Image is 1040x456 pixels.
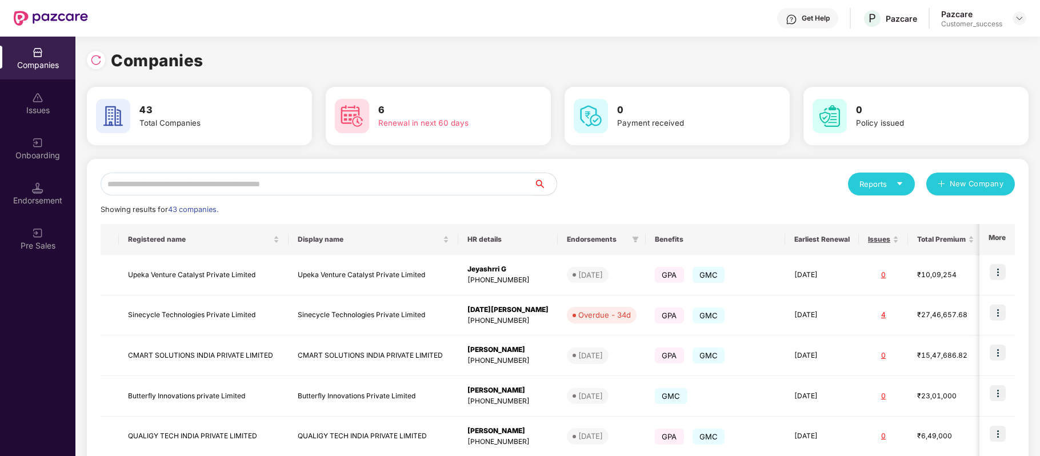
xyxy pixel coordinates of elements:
[289,255,458,295] td: Upeka Venture Catalyst Private Limited
[119,376,289,417] td: Butterfly Innovations private Limited
[990,426,1006,442] img: icon
[886,13,917,24] div: Pazcare
[896,180,903,187] span: caret-down
[578,350,603,361] div: [DATE]
[14,11,88,26] img: New Pazcare Logo
[693,267,725,283] span: GMC
[533,179,557,189] span: search
[578,390,603,402] div: [DATE]
[467,426,549,437] div: [PERSON_NAME]
[139,117,274,129] div: Total Companies
[467,315,549,326] div: [PHONE_NUMBER]
[869,11,876,25] span: P
[868,235,890,244] span: Issues
[533,173,557,195] button: search
[90,54,102,66] img: svg+xml;base64,PHN2ZyBpZD0iUmVsb2FkLTMyeDMyIiB4bWxucz0iaHR0cDovL3d3dy53My5vcmcvMjAwMC9zdmciIHdpZH...
[917,350,974,361] div: ₹15,47,686.82
[298,235,441,244] span: Display name
[32,227,43,239] img: svg+xml;base64,PHN2ZyB3aWR0aD0iMjAiIGhlaWdodD0iMjAiIHZpZXdCb3g9IjAgMCAyMCAyMCIgZmlsbD0ibm9uZSIgeG...
[289,224,458,255] th: Display name
[856,103,991,118] h3: 0
[119,255,289,295] td: Upeka Venture Catalyst Private Limited
[578,430,603,442] div: [DATE]
[378,103,513,118] h3: 6
[990,385,1006,401] img: icon
[950,178,1004,190] span: New Company
[693,307,725,323] span: GMC
[941,19,1002,29] div: Customer_success
[868,431,899,442] div: 0
[785,224,859,255] th: Earliest Renewal
[378,117,513,129] div: Renewal in next 60 days
[655,388,687,404] span: GMC
[289,295,458,336] td: Sinecycle Technologies Private Limited
[868,350,899,361] div: 0
[632,236,639,243] span: filter
[289,376,458,417] td: Butterfly Innovations Private Limited
[785,295,859,336] td: [DATE]
[868,270,899,281] div: 0
[655,429,684,445] span: GPA
[467,385,549,396] div: [PERSON_NAME]
[926,173,1015,195] button: plusNew Company
[785,255,859,295] td: [DATE]
[32,47,43,58] img: svg+xml;base64,PHN2ZyBpZD0iQ29tcGFuaWVzIiB4bWxucz0iaHR0cDovL3d3dy53My5vcmcvMjAwMC9zdmciIHdpZHRoPS...
[168,205,218,214] span: 43 companies.
[467,345,549,355] div: [PERSON_NAME]
[617,117,752,129] div: Payment received
[335,99,369,133] img: svg+xml;base64,PHN2ZyB4bWxucz0iaHR0cDovL3d3dy53My5vcmcvMjAwMC9zdmciIHdpZHRoPSI2MCIgaGVpZ2h0PSI2MC...
[139,103,274,118] h3: 43
[859,178,903,190] div: Reports
[693,347,725,363] span: GMC
[917,235,966,244] span: Total Premium
[856,117,991,129] div: Policy issued
[289,335,458,376] td: CMART SOLUTIONS INDIA PRIVATE LIMITED
[101,205,218,214] span: Showing results for
[1015,14,1024,23] img: svg+xml;base64,PHN2ZyBpZD0iRHJvcGRvd24tMzJ4MzIiIHhtbG5zPSJodHRwOi8vd3d3LnczLm9yZy8yMDAwL3N2ZyIgd2...
[868,391,899,402] div: 0
[119,295,289,336] td: Sinecycle Technologies Private Limited
[467,437,549,447] div: [PHONE_NUMBER]
[617,103,752,118] h3: 0
[655,267,684,283] span: GPA
[119,335,289,376] td: CMART SOLUTIONS INDIA PRIVATE LIMITED
[859,224,908,255] th: Issues
[786,14,797,25] img: svg+xml;base64,PHN2ZyBpZD0iSGVscC0zMngzMiIgeG1sbnM9Imh0dHA6Ly93d3cudzMub3JnLzIwMDAvc3ZnIiB3aWR0aD...
[458,224,558,255] th: HR details
[693,429,725,445] span: GMC
[917,431,974,442] div: ₹6,49,000
[868,310,899,321] div: 4
[467,396,549,407] div: [PHONE_NUMBER]
[467,305,549,315] div: [DATE][PERSON_NAME]
[111,48,203,73] h1: Companies
[990,264,1006,280] img: icon
[990,345,1006,361] img: icon
[785,335,859,376] td: [DATE]
[467,355,549,366] div: [PHONE_NUMBER]
[630,233,641,246] span: filter
[467,275,549,286] div: [PHONE_NUMBER]
[574,99,608,133] img: svg+xml;base64,PHN2ZyB4bWxucz0iaHR0cDovL3d3dy53My5vcmcvMjAwMC9zdmciIHdpZHRoPSI2MCIgaGVpZ2h0PSI2MC...
[990,305,1006,321] img: icon
[941,9,1002,19] div: Pazcare
[813,99,847,133] img: svg+xml;base64,PHN2ZyB4bWxucz0iaHR0cDovL3d3dy53My5vcmcvMjAwMC9zdmciIHdpZHRoPSI2MCIgaGVpZ2h0PSI2MC...
[578,269,603,281] div: [DATE]
[567,235,627,244] span: Endorsements
[802,14,830,23] div: Get Help
[646,224,785,255] th: Benefits
[979,224,1015,255] th: More
[32,92,43,103] img: svg+xml;base64,PHN2ZyBpZD0iSXNzdWVzX2Rpc2FibGVkIiB4bWxucz0iaHR0cDovL3d3dy53My5vcmcvMjAwMC9zdmciIH...
[917,270,974,281] div: ₹10,09,254
[917,391,974,402] div: ₹23,01,000
[917,310,974,321] div: ₹27,46,657.68
[938,180,945,189] span: plus
[119,224,289,255] th: Registered name
[785,376,859,417] td: [DATE]
[32,182,43,194] img: svg+xml;base64,PHN2ZyB3aWR0aD0iMTQuNSIgaGVpZ2h0PSIxNC41IiB2aWV3Qm94PSIwIDAgMTYgMTYiIGZpbGw9Im5vbm...
[908,224,983,255] th: Total Premium
[128,235,271,244] span: Registered name
[32,137,43,149] img: svg+xml;base64,PHN2ZyB3aWR0aD0iMjAiIGhlaWdodD0iMjAiIHZpZXdCb3g9IjAgMCAyMCAyMCIgZmlsbD0ibm9uZSIgeG...
[655,347,684,363] span: GPA
[96,99,130,133] img: svg+xml;base64,PHN2ZyB4bWxucz0iaHR0cDovL3d3dy53My5vcmcvMjAwMC9zdmciIHdpZHRoPSI2MCIgaGVpZ2h0PSI2MC...
[467,264,549,275] div: Jeyashrri G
